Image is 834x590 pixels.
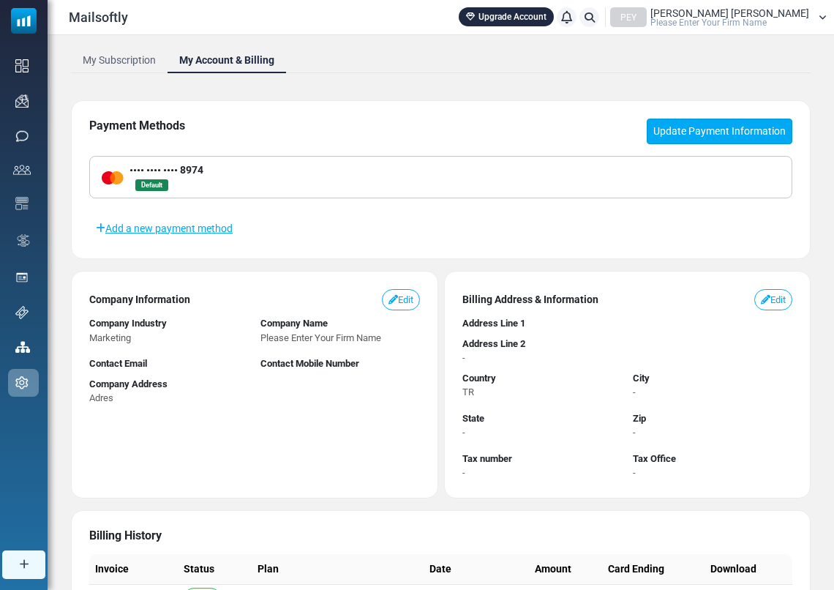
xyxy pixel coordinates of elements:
[633,373,650,384] span: City
[633,427,636,438] span: -
[15,271,29,284] img: landing_pages.svg
[705,554,792,585] th: Download
[529,554,602,585] th: Amount
[633,413,646,424] span: Zip
[462,352,465,363] span: -
[11,8,37,34] img: mailsoftly_icon_blue_white.svg
[462,413,484,424] span: State
[462,453,512,464] span: Tax number
[129,164,203,176] strong: •••• •••• •••• 8974
[69,7,128,27] span: Mailsoftly
[15,59,29,72] img: dashboard-icon.svg
[71,47,168,73] a: My Subscription
[754,289,792,311] a: Edit
[260,358,359,369] span: Contact Mobile Number
[89,554,178,585] th: Invoice
[382,289,420,311] a: Edit
[462,467,465,478] span: -
[15,376,29,389] img: settings-icon.svg
[89,292,190,307] span: Company Information
[459,7,554,26] a: Upgrade Account
[633,467,636,478] span: -
[650,8,809,18] span: [PERSON_NAME] [PERSON_NAME]
[89,332,131,343] span: Marketing
[462,387,474,397] span: TR
[15,232,31,249] img: workflow.svg
[462,427,465,438] span: -
[89,529,792,542] h6: Billing History
[89,119,185,132] h6: Payment Methods
[633,387,636,397] span: -
[89,358,147,369] span: Contact Email
[602,554,705,585] th: Card Ending
[462,338,525,349] span: Address Line 2
[260,318,328,329] span: Company Name
[462,318,525,329] span: Address Line 1
[424,554,529,585] th: Date
[89,392,113,403] span: Adres
[89,318,167,329] span: Company Industry
[462,373,496,384] span: Country
[647,119,792,144] a: Update Payment Information
[633,453,676,464] span: Tax Office
[15,130,29,143] img: sms-icon.png
[89,216,239,241] a: Add a new payment method
[89,378,168,389] span: Company Address
[252,554,424,585] th: Plan
[650,18,767,27] span: Please Enter Your Firm Name
[15,306,29,319] img: support-icon.svg
[13,165,31,175] img: contacts-icon.svg
[168,47,286,73] a: My Account & Billing
[15,94,29,108] img: campaigns-icon.png
[15,197,29,210] img: email-templates-icon.svg
[610,7,827,27] a: PEY [PERSON_NAME] [PERSON_NAME] Please Enter Your Firm Name
[610,7,647,27] div: PEY
[462,292,598,307] span: Billing Address & Information
[141,181,162,189] span: translation missing: en.billing.default
[102,171,124,184] img: Mastercard
[260,332,381,343] span: Please Enter Your Firm Name
[178,554,252,585] th: Status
